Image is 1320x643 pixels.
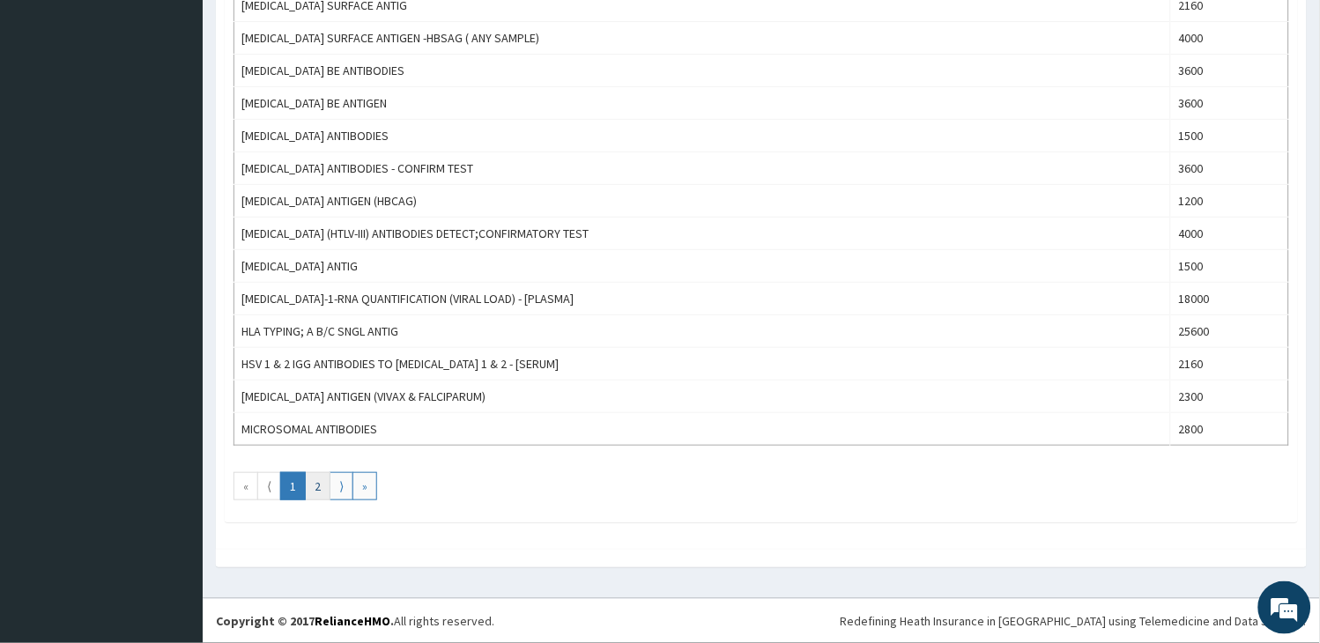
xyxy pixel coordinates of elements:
[234,250,1171,283] td: [MEDICAL_DATA] ANTIG
[234,413,1171,446] td: MICROSOMAL ANTIBODIES
[1171,315,1289,348] td: 25600
[234,152,1171,185] td: [MEDICAL_DATA] ANTIBODIES - CONFIRM TEST
[92,99,296,122] div: Chat with us now
[1171,218,1289,250] td: 4000
[280,472,306,500] a: Go to page number 1
[1171,120,1289,152] td: 1500
[102,203,243,381] span: We're online!
[234,472,258,500] a: Go to first page
[1171,413,1289,446] td: 2800
[330,472,353,500] a: Go to next page
[234,315,1171,348] td: HLA TYPING; A B/C SNGL ANTIG
[9,444,336,506] textarea: Type your message and hit 'Enter'
[1171,185,1289,218] td: 1200
[1171,250,1289,283] td: 1500
[1171,283,1289,315] td: 18000
[289,9,331,51] div: Minimize live chat window
[216,613,394,629] strong: Copyright © 2017 .
[1171,55,1289,87] td: 3600
[1171,348,1289,381] td: 2160
[1171,152,1289,185] td: 3600
[315,613,390,629] a: RelianceHMO
[305,472,330,500] a: Go to page number 2
[1171,381,1289,413] td: 2300
[234,283,1171,315] td: [MEDICAL_DATA]-1-RNA QUANTIFICATION (VIRAL LOAD) - [PLASMA]
[234,185,1171,218] td: [MEDICAL_DATA] ANTIGEN (HBCAG)
[234,120,1171,152] td: [MEDICAL_DATA] ANTIBODIES
[234,381,1171,413] td: [MEDICAL_DATA] ANTIGEN (VIVAX & FALCIPARUM)
[234,55,1171,87] td: [MEDICAL_DATA] BE ANTIBODIES
[33,88,71,132] img: d_794563401_company_1708531726252_794563401
[234,87,1171,120] td: [MEDICAL_DATA] BE ANTIGEN
[841,612,1307,630] div: Redefining Heath Insurance in [GEOGRAPHIC_DATA] using Telemedicine and Data Science!
[234,218,1171,250] td: [MEDICAL_DATA] (HTLV-III) ANTIBODIES DETECT;CONFIRMATORY TEST
[1171,22,1289,55] td: 4000
[352,472,377,500] a: Go to last page
[1171,87,1289,120] td: 3600
[234,348,1171,381] td: HSV 1 & 2 IGG ANTIBODIES TO [MEDICAL_DATA] 1 & 2 - [SERUM]
[257,472,281,500] a: Go to previous page
[203,598,1320,643] footer: All rights reserved.
[234,22,1171,55] td: [MEDICAL_DATA] SURFACE ANTIGEN -HBSAG ( ANY SAMPLE)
